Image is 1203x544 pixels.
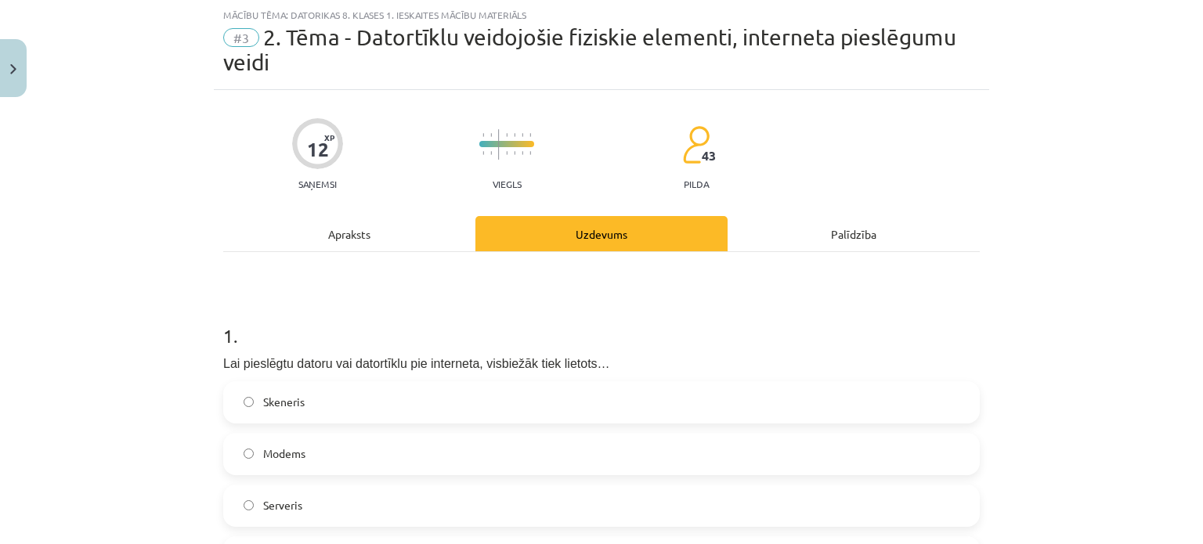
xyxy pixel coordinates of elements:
img: icon-short-line-57e1e144782c952c97e751825c79c345078a6d821885a25fce030b3d8c18986b.svg [490,133,492,137]
h1: 1 . [223,297,980,346]
span: Skeneris [263,394,305,410]
img: icon-short-line-57e1e144782c952c97e751825c79c345078a6d821885a25fce030b3d8c18986b.svg [514,133,515,137]
img: icon-close-lesson-0947bae3869378f0d4975bcd49f059093ad1ed9edebbc8119c70593378902aed.svg [10,64,16,74]
div: Palīdzība [728,216,980,251]
input: Modems [244,449,254,459]
img: icon-short-line-57e1e144782c952c97e751825c79c345078a6d821885a25fce030b3d8c18986b.svg [482,151,484,155]
p: pilda [684,178,709,189]
div: Mācību tēma: Datorikas 8. klases 1. ieskaites mācību materiāls [223,9,980,20]
img: icon-short-line-57e1e144782c952c97e751825c79c345078a6d821885a25fce030b3d8c18986b.svg [506,133,508,137]
span: XP [324,133,334,142]
span: #3 [223,28,259,47]
span: 43 [702,149,716,163]
img: icon-short-line-57e1e144782c952c97e751825c79c345078a6d821885a25fce030b3d8c18986b.svg [514,151,515,155]
span: Modems [263,445,305,462]
img: students-c634bb4e5e11cddfef0936a35e636f08e4e9abd3cc4e673bd6f9a4125e45ecb1.svg [682,125,710,164]
img: icon-short-line-57e1e144782c952c97e751825c79c345078a6d821885a25fce030b3d8c18986b.svg [529,151,531,155]
img: icon-short-line-57e1e144782c952c97e751825c79c345078a6d821885a25fce030b3d8c18986b.svg [522,133,523,137]
div: Apraksts [223,216,475,251]
span: 2. Tēma - Datortīklu veidojošie fiziskie elementi, interneta pieslēgumu veidi [223,24,956,75]
p: Viegls [493,178,522,189]
span: Serveris [263,497,302,513]
span: Lai pieslēgtu datoru vai datortīklu pie interneta, visbiežāk tiek lietots… [223,357,610,370]
div: 12 [307,139,329,160]
div: Uzdevums [475,216,728,251]
img: icon-short-line-57e1e144782c952c97e751825c79c345078a6d821885a25fce030b3d8c18986b.svg [482,133,484,137]
input: Serveris [244,500,254,510]
img: icon-short-line-57e1e144782c952c97e751825c79c345078a6d821885a25fce030b3d8c18986b.svg [522,151,523,155]
img: icon-short-line-57e1e144782c952c97e751825c79c345078a6d821885a25fce030b3d8c18986b.svg [529,133,531,137]
img: icon-short-line-57e1e144782c952c97e751825c79c345078a6d821885a25fce030b3d8c18986b.svg [490,151,492,155]
img: icon-long-line-d9ea69661e0d244f92f715978eff75569469978d946b2353a9bb055b3ed8787d.svg [498,129,500,160]
input: Skeneris [244,397,254,407]
img: icon-short-line-57e1e144782c952c97e751825c79c345078a6d821885a25fce030b3d8c18986b.svg [506,151,508,155]
p: Saņemsi [292,178,343,189]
